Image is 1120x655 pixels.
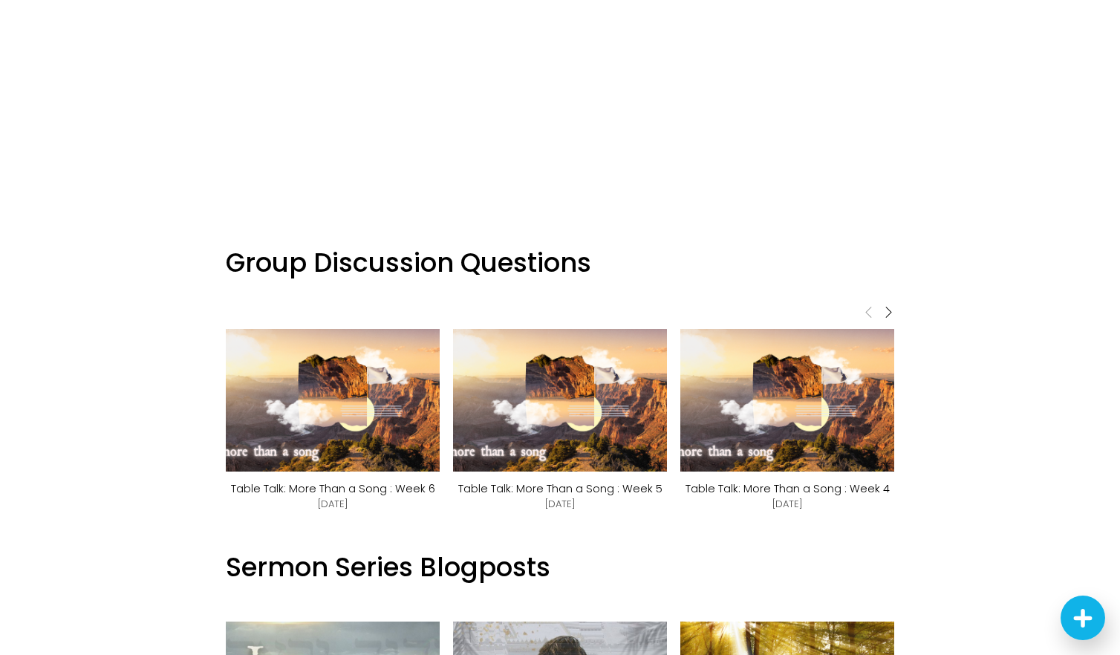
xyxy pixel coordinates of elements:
h3: Sermon Series Blogposts [226,550,894,585]
time: [DATE] [772,498,803,511]
img: Table Talk: More Than a Song : Week 4 [660,329,914,472]
span: Previous [863,306,875,319]
a: Table Talk: More Than a Song : Week 5 [458,481,662,496]
a: Table Talk: More Than a Song : Week 4 [686,481,890,496]
a: Table Talk: More Than a Song : Week 4 [680,329,894,472]
h3: Group Discussion Questions [226,246,894,281]
span: Next [882,306,894,319]
time: [DATE] [318,498,348,511]
a: Table Talk: More Than a Song : Week 6 [231,481,435,496]
img: Table Talk: More Than a Song : Week 5 [433,329,686,472]
time: [DATE] [545,498,576,511]
img: Table Talk: More Than a Song : Week 6 [206,329,459,472]
a: Table Talk: More Than a Song : Week 6 [226,329,440,472]
a: Table Talk: More Than a Song : Week 5 [453,329,667,472]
